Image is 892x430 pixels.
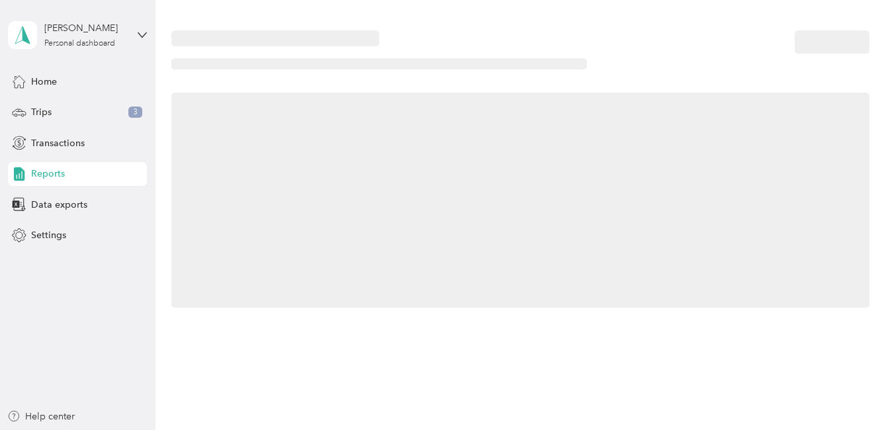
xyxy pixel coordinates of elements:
span: Data exports [31,198,87,212]
div: Personal dashboard [44,40,115,48]
span: Home [31,75,57,89]
span: Reports [31,167,65,181]
div: [PERSON_NAME] [44,21,127,35]
span: Trips [31,105,52,119]
span: 3 [128,107,142,118]
span: Transactions [31,136,85,150]
button: Help center [7,409,75,423]
span: Settings [31,228,66,242]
